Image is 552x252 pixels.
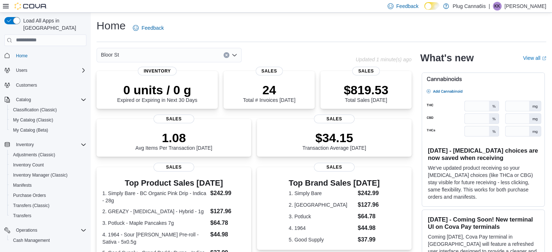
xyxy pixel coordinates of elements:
[135,131,212,145] p: 1.08
[13,237,50,243] span: Cash Management
[102,208,207,215] dt: 2. GREAZY - [MEDICAL_DATA] - Hybrid - 1g
[428,164,539,201] p: We've updated product receiving so your [MEDICAL_DATA] choices (like THCa or CBG) stay visible fo...
[314,115,355,123] span: Sales
[97,18,126,33] h1: Home
[135,131,212,151] div: Avg Items Per Transaction [DATE]
[356,57,412,62] p: Updated 1 minute(s) ago
[10,161,86,169] span: Inventory Count
[224,52,229,58] button: Clear input
[504,2,546,11] p: [PERSON_NAME]
[494,2,500,11] span: KK
[243,83,295,97] p: 24
[358,212,380,221] dd: $64.78
[314,163,355,172] span: Sales
[154,163,194,172] span: Sales
[13,213,31,219] span: Transfers
[7,160,89,170] button: Inventory Count
[1,80,89,90] button: Customers
[289,213,355,220] dt: 3. Potluck
[13,51,30,60] a: Home
[232,52,237,58] button: Open list of options
[453,2,486,11] p: Plug Canna6is
[13,66,30,75] button: Users
[289,179,380,187] h3: Top Brand Sales [DATE]
[117,83,197,97] p: 0 units / 0 g
[428,147,539,161] h3: [DATE] - [MEDICAL_DATA] choices are now saved when receiving
[210,207,245,216] dd: $127.96
[10,116,56,124] a: My Catalog (Classic)
[344,83,388,103] div: Total Sales [DATE]
[396,3,418,10] span: Feedback
[7,190,89,201] button: Purchase Orders
[493,2,502,11] div: Ketan Khetpal
[10,181,86,190] span: Manifests
[117,83,197,103] div: Expired or Expiring in Next 30 Days
[428,216,539,230] h3: [DATE] - Coming Soon! New terminal UI on Cova Pay terminals
[16,227,37,233] span: Operations
[10,171,70,179] a: Inventory Manager (Classic)
[289,201,355,208] dt: 2. [GEOGRAPHIC_DATA]
[542,56,546,61] svg: External link
[20,17,86,32] span: Load All Apps in [GEOGRAPHIC_DATA]
[102,219,207,227] dt: 3. Potluck - Maple Pancakes 7g
[13,95,34,104] button: Catalog
[1,95,89,105] button: Catalog
[289,190,355,197] dt: 1. Simply Bare
[10,150,58,159] a: Adjustments (Classic)
[16,97,31,103] span: Catalog
[523,55,546,61] a: View allExternal link
[13,127,48,133] span: My Catalog (Beta)
[1,140,89,150] button: Inventory
[13,172,68,178] span: Inventory Manager (Classic)
[13,140,86,149] span: Inventory
[13,117,53,123] span: My Catalog (Classic)
[10,116,86,124] span: My Catalog (Classic)
[10,211,86,220] span: Transfers
[7,201,89,211] button: Transfers (Classic)
[302,131,366,145] p: $34.15
[1,50,89,61] button: Home
[13,152,55,158] span: Adjustments (Classic)
[7,125,89,135] button: My Catalog (Beta)
[7,105,89,115] button: Classification (Classic)
[352,67,380,75] span: Sales
[138,67,177,75] span: Inventory
[10,171,86,179] span: Inventory Manager (Classic)
[10,150,86,159] span: Adjustments (Classic)
[142,24,164,32] span: Feedback
[7,115,89,125] button: My Catalog (Classic)
[16,82,37,88] span: Customers
[154,115,194,123] span: Sales
[13,203,49,208] span: Transfers (Classic)
[10,201,52,210] a: Transfers (Classic)
[10,126,51,135] a: My Catalog (Beta)
[10,191,86,200] span: Purchase Orders
[210,219,245,227] dd: $64.78
[10,236,86,245] span: Cash Management
[130,21,167,35] a: Feedback
[13,193,46,198] span: Purchase Orders
[10,106,60,114] a: Classification (Classic)
[102,231,207,245] dt: 4. 1964 - Sour [PERSON_NAME] Pre-roll - Sativa - 5x0.5g
[16,53,28,59] span: Home
[102,190,207,204] dt: 1. Simply Bare - BC Organic Pink Drip - Indica - 28g
[210,230,245,239] dd: $44.98
[10,236,53,245] a: Cash Management
[255,67,283,75] span: Sales
[344,83,388,97] p: $819.53
[13,107,57,113] span: Classification (Classic)
[13,226,86,235] span: Operations
[7,170,89,180] button: Inventory Manager (Classic)
[13,182,32,188] span: Manifests
[7,235,89,245] button: Cash Management
[1,65,89,75] button: Users
[7,180,89,190] button: Manifests
[424,2,439,10] input: Dark Mode
[243,83,295,103] div: Total # Invoices [DATE]
[289,224,355,232] dt: 4. 1964
[420,52,474,64] h2: What's new
[102,179,245,187] h3: Top Product Sales [DATE]
[16,67,27,73] span: Users
[10,191,49,200] a: Purchase Orders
